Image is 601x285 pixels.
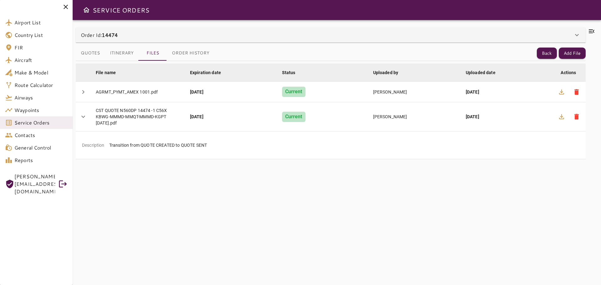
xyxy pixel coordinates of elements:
span: Status [282,69,304,76]
span: FIR [14,44,68,51]
div: CST QUOTE N560DP 14474 -1 C56X KBWG-MMMD-MMQT-MMMD-KGPT [DATE].pdf [96,107,180,126]
span: Make & Model [14,69,68,76]
button: Delete file [569,84,584,99]
div: Current [282,112,306,122]
div: Order Id:14474 [76,28,586,43]
h6: SERVICE ORDERS [93,5,149,15]
button: Itinerary [105,46,139,61]
div: [PERSON_NAME] [373,114,456,120]
b: 14474 [102,31,118,38]
span: General Control [14,144,68,151]
span: Reports [14,156,68,164]
div: [DATE] [190,89,272,95]
span: delete [573,113,580,120]
p: Description [82,142,105,148]
div: Uploaded date [466,69,496,76]
span: Uploaded by [373,69,407,76]
div: [PERSON_NAME] [373,89,456,95]
div: basic tabs example [76,46,214,61]
button: Open drawer [80,4,93,16]
span: Contacts [14,131,68,139]
span: [PERSON_NAME][EMAIL_ADDRESS][DOMAIN_NAME] [14,173,55,195]
span: Expiration date [190,69,229,76]
span: Aircraft [14,56,68,64]
div: File name [96,69,116,76]
span: Airport List [14,19,68,26]
span: Service Orders [14,119,68,126]
button: Download file [554,84,569,99]
span: Airways [14,94,68,101]
button: Download file [554,109,569,124]
button: Files [139,46,167,61]
div: [DATE] [190,114,272,120]
button: Quotes [76,46,105,61]
div: [DATE] [466,89,547,95]
span: Waypoints [14,106,68,114]
button: Back [537,48,557,59]
button: Order History [167,46,214,61]
p: Order Id: [81,31,118,39]
button: Delete file [569,109,584,124]
span: Route Calculator [14,81,68,89]
div: Uploaded by [373,69,398,76]
div: Expiration date [190,69,221,76]
span: Uploaded date [466,69,504,76]
span: chevron_right [80,88,87,96]
span: File name [96,69,124,76]
div: [DATE] [466,114,547,120]
span: chevron_right [80,113,87,120]
div: Status [282,69,295,76]
span: Country List [14,31,68,39]
p: Transition from QUOTE CREATED to QUOTE SENT [109,142,207,148]
div: AGRMT_PYMT_AMEX 1001.pdf [96,89,180,95]
div: Current [282,87,306,97]
span: delete [573,88,580,96]
button: Add File [559,48,586,59]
